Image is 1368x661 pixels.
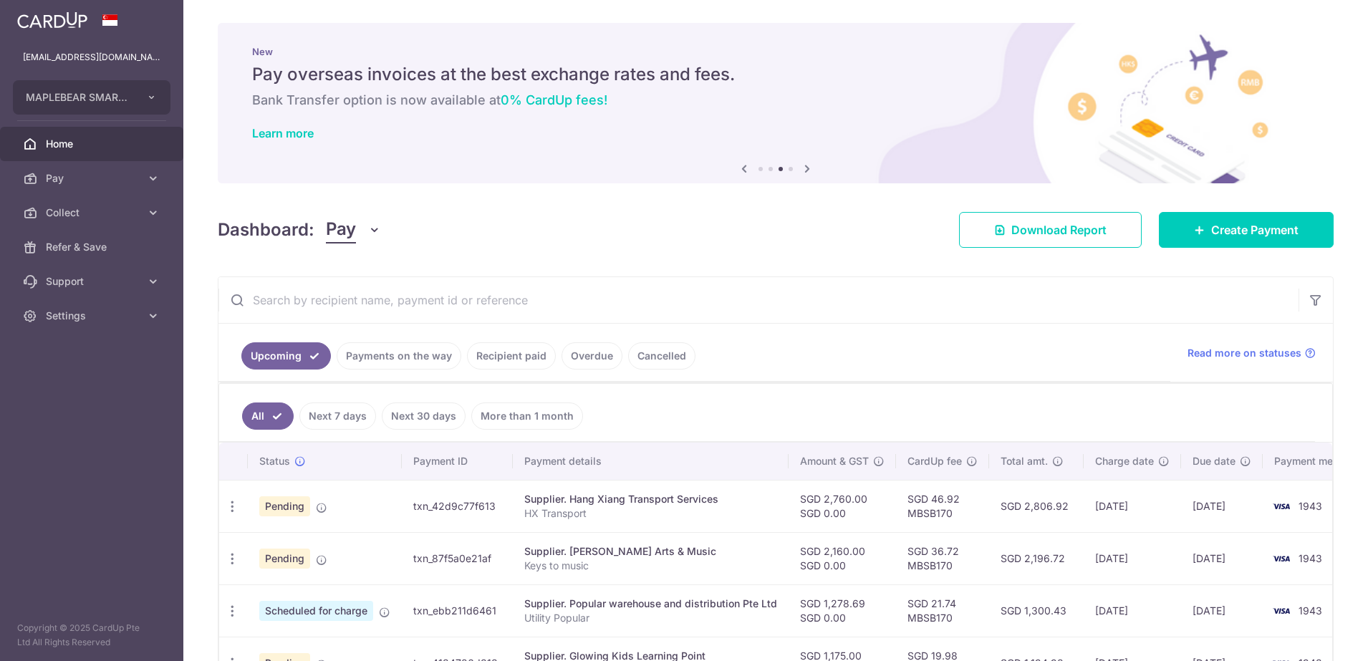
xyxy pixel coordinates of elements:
[1188,346,1301,360] span: Read more on statuses
[46,171,140,185] span: Pay
[1267,602,1296,619] img: Bank Card
[252,46,1299,57] p: New
[800,454,869,468] span: Amount & GST
[46,309,140,323] span: Settings
[26,90,132,105] span: MAPLEBEAR SMART LEARNERS PTE. LTD.
[402,532,513,584] td: txn_87f5a0e21af
[218,277,1299,323] input: Search by recipient name, payment id or reference
[1299,500,1322,512] span: 1943
[1181,584,1263,637] td: [DATE]
[1181,532,1263,584] td: [DATE]
[524,611,777,625] p: Utility Popular
[402,584,513,637] td: txn_ebb211d6461
[382,402,466,430] a: Next 30 days
[46,240,140,254] span: Refer & Save
[252,92,1299,109] h6: Bank Transfer option is now available at
[524,492,777,506] div: Supplier. Hang Xiang Transport Services
[1267,498,1296,515] img: Bank Card
[471,402,583,430] a: More than 1 month
[1267,550,1296,567] img: Bank Card
[896,584,989,637] td: SGD 21.74 MBSB170
[252,63,1299,86] h5: Pay overseas invoices at the best exchange rates and fees.
[259,601,373,621] span: Scheduled for charge
[628,342,695,370] a: Cancelled
[1193,454,1235,468] span: Due date
[524,597,777,611] div: Supplier. Popular warehouse and distribution Pte Ltd
[524,506,777,521] p: HX Transport
[326,216,356,243] span: Pay
[1299,552,1322,564] span: 1943
[46,206,140,220] span: Collect
[46,137,140,151] span: Home
[1095,454,1154,468] span: Charge date
[1211,221,1299,238] span: Create Payment
[326,216,381,243] button: Pay
[959,212,1142,248] a: Download Report
[1188,346,1316,360] a: Read more on statuses
[907,454,962,468] span: CardUp fee
[1159,212,1334,248] a: Create Payment
[467,342,556,370] a: Recipient paid
[501,92,607,107] span: 0% CardUp fees!
[259,549,310,569] span: Pending
[1001,454,1048,468] span: Total amt.
[218,217,314,243] h4: Dashboard:
[989,532,1084,584] td: SGD 2,196.72
[13,80,170,115] button: MAPLEBEAR SMART LEARNERS PTE. LTD.
[1084,584,1181,637] td: [DATE]
[252,126,314,140] a: Learn more
[989,480,1084,532] td: SGD 2,806.92
[513,443,789,480] th: Payment details
[789,532,896,584] td: SGD 2,160.00 SGD 0.00
[299,402,376,430] a: Next 7 days
[1084,532,1181,584] td: [DATE]
[259,454,290,468] span: Status
[896,532,989,584] td: SGD 36.72 MBSB170
[1181,480,1263,532] td: [DATE]
[1299,604,1322,617] span: 1943
[259,496,310,516] span: Pending
[562,342,622,370] a: Overdue
[242,402,294,430] a: All
[241,342,331,370] a: Upcoming
[1276,618,1354,654] iframe: Opens a widget where you can find more information
[524,544,777,559] div: Supplier. [PERSON_NAME] Arts & Music
[46,274,140,289] span: Support
[989,584,1084,637] td: SGD 1,300.43
[1084,480,1181,532] td: [DATE]
[23,50,160,64] p: [EMAIL_ADDRESS][DOMAIN_NAME]
[402,480,513,532] td: txn_42d9c77f613
[218,23,1334,183] img: International Invoice Banner
[789,584,896,637] td: SGD 1,278.69 SGD 0.00
[896,480,989,532] td: SGD 46.92 MBSB170
[524,559,777,573] p: Keys to music
[402,443,513,480] th: Payment ID
[337,342,461,370] a: Payments on the way
[17,11,87,29] img: CardUp
[1011,221,1107,238] span: Download Report
[789,480,896,532] td: SGD 2,760.00 SGD 0.00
